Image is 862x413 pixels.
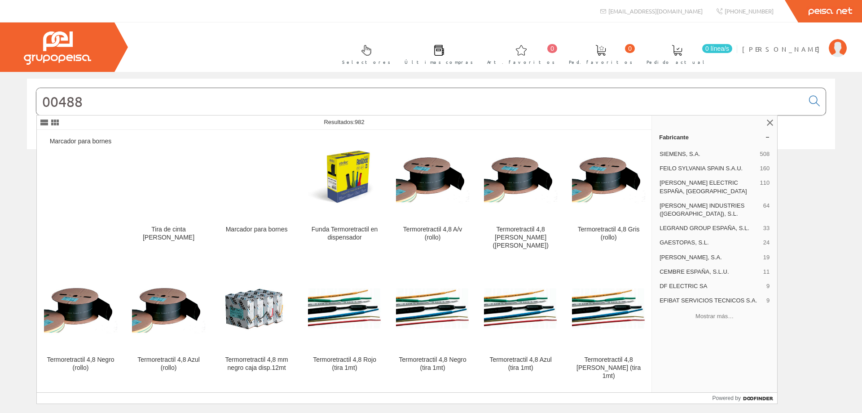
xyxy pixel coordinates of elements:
[44,356,117,372] div: Termoretractil 4,8 Negro (rollo)
[132,272,205,345] img: Termoretractil 4,8 Azul (rollo)
[487,58,555,67] span: Art. favoritos
[396,356,469,372] div: Termoretractil 4,8 Negro (tira 1mt)
[389,261,476,391] a: Termoretractil 4,8 Negro (tira 1mt) Termoretractil 4,8 Negro (tira 1mt)
[572,226,645,242] div: Termoretractil 4,8 Gris (rollo)
[396,226,469,242] div: Termoretractil 4,8 A/v (rollo)
[333,37,395,70] a: Selectores
[763,239,770,247] span: 24
[569,58,633,67] span: Ped. favoritos
[760,164,770,173] span: 160
[608,7,703,15] span: [EMAIL_ADDRESS][DOMAIN_NAME]
[27,160,835,168] div: © Grupo Peisa
[44,138,117,146] div: Marcador para bornes
[308,272,381,345] img: Termoretractil 4,8 Rojo (tira 1mt)
[565,261,652,391] a: Termoretractil 4,8 Amarillo (tira 1mt) Termoretractil 4,8 [PERSON_NAME] (tira 1mt)
[37,130,124,260] a: Marcador para bornes
[572,272,645,345] img: Termoretractil 4,8 Amarillo (tira 1mt)
[766,282,770,290] span: 9
[763,202,770,218] span: 64
[760,179,770,195] span: 110
[660,150,756,158] span: SIEMENS, S.A.
[763,268,770,276] span: 11
[655,309,774,324] button: Mostrar más…
[660,164,756,173] span: FEILO SYLVANIA SPAIN S.A.U.
[660,239,760,247] span: GAESTOPAS, S.L.
[712,394,741,402] span: Powered by
[308,141,381,214] img: Funda Termoretractil en dispensador
[660,224,760,232] span: LEGRAND GROUP ESPAÑA, S.L.
[660,179,756,195] span: [PERSON_NAME] ELECTRIC ESPAÑA, [GEOGRAPHIC_DATA]
[484,356,557,372] div: Termoretractil 4,8 Azul (tira 1mt)
[125,130,212,260] a: Tira de cinta Zack Tira de cinta [PERSON_NAME]
[484,226,557,250] div: Termoretractil 4,8 [PERSON_NAME] ([PERSON_NAME])
[660,297,763,305] span: EFIBAT SERVICIOS TECNICOS S.A.
[484,272,557,345] img: Termoretractil 4,8 Azul (tira 1mt)
[389,130,476,260] a: Termoretractil 4,8 A/v (rollo) Termoretractil 4,8 A/v (rollo)
[477,130,564,260] a: Termoretractil 4,8 Marrón (rollo) Termoretractil 4,8 [PERSON_NAME] ([PERSON_NAME])
[220,226,293,234] div: Marcador para bornes
[652,130,777,144] a: Fabricante
[742,44,824,53] span: [PERSON_NAME]
[220,272,293,345] img: Termorretractil 4,8 mm negro caja disp.12mt
[44,272,117,345] img: Termoretractil 4,8 Negro (rollo)
[324,119,364,125] span: Resultados:
[132,226,205,242] div: Tira de cinta [PERSON_NAME]
[660,282,763,290] span: DF ELECTRIC SA
[132,356,205,372] div: Termoretractil 4,8 Azul (rollo)
[712,393,778,404] a: Powered by
[625,44,635,53] span: 0
[355,119,365,125] span: 982
[766,297,770,305] span: 9
[742,37,847,46] a: [PERSON_NAME]
[140,174,197,182] img: Tira de cinta Zack
[660,253,760,262] span: [PERSON_NAME], S.A.
[660,202,760,218] span: [PERSON_NAME] INDUSTRIES ([GEOGRAPHIC_DATA]), S.L.
[125,261,212,391] a: Termoretractil 4,8 Azul (rollo) Termoretractil 4,8 Azul (rollo)
[763,253,770,262] span: 19
[213,130,300,260] a: Marcador para bornes Marcador para bornes
[725,7,774,15] span: [PHONE_NUMBER]
[646,58,708,67] span: Pedido actual
[572,356,645,380] div: Termoretractil 4,8 [PERSON_NAME] (tira 1mt)
[396,141,469,214] img: Termoretractil 4,8 A/v (rollo)
[301,261,388,391] a: Termoretractil 4,8 Rojo (tira 1mt) Termoretractil 4,8 Rojo (tira 1mt)
[547,44,557,53] span: 0
[24,31,91,65] img: Grupo Peisa
[213,261,300,391] a: Termorretractil 4,8 mm negro caja disp.12mt Termorretractil 4,8 mm negro caja disp.12mt
[396,37,478,70] a: Últimas compras
[342,58,391,67] span: Selectores
[763,224,770,232] span: 33
[308,356,381,372] div: Termoretractil 4,8 Rojo (tira 1mt)
[220,356,293,372] div: Termorretractil 4,8 mm negro caja disp.12mt
[36,88,804,115] input: Buscar...
[660,268,760,276] span: CEMBRE ESPAÑA, S.L.U.
[572,141,645,214] img: Termoretractil 4,8 Gris (rollo)
[405,58,473,67] span: Últimas compras
[37,261,124,391] a: Termoretractil 4,8 Negro (rollo) Termoretractil 4,8 Negro (rollo)
[477,261,564,391] a: Termoretractil 4,8 Azul (tira 1mt) Termoretractil 4,8 Azul (tira 1mt)
[308,226,381,242] div: Funda Termoretractil en dispensador
[702,44,732,53] span: 0 línea/s
[760,150,770,158] span: 508
[301,130,388,260] a: Funda Termoretractil en dispensador Funda Termoretractil en dispensador
[484,141,557,214] img: Termoretractil 4,8 Marrón (rollo)
[396,272,469,345] img: Termoretractil 4,8 Negro (tira 1mt)
[565,130,652,260] a: Termoretractil 4,8 Gris (rollo) Termoretractil 4,8 Gris (rollo)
